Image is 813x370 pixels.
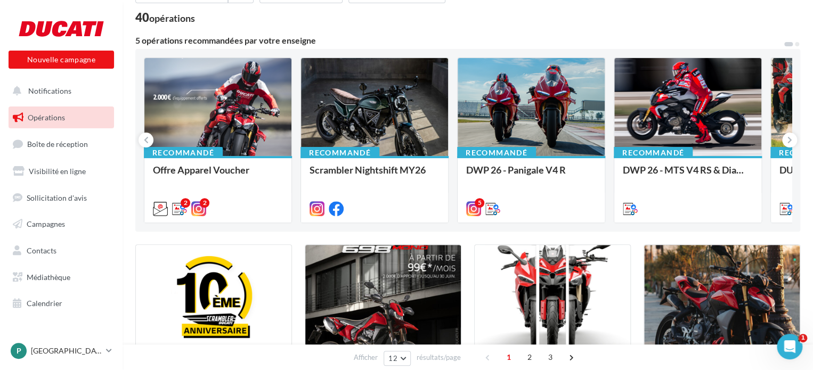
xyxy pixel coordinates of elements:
button: Nouvelle campagne [9,51,114,69]
div: 2 [181,198,190,208]
span: 1 [500,349,517,366]
span: Notifications [28,86,71,95]
span: 2 [521,349,538,366]
div: 5 [475,198,484,208]
div: Recommandé [614,147,693,159]
div: Recommandé [457,147,536,159]
a: Boîte de réception [6,133,116,155]
p: [GEOGRAPHIC_DATA] [31,346,102,356]
a: Visibilité en ligne [6,160,116,183]
div: 40 [135,12,195,23]
span: P [17,346,21,356]
span: résultats/page [417,352,461,363]
div: DWP 26 - Panigale V4 R [466,165,596,186]
a: Contacts [6,240,116,262]
div: Recommandé [300,147,379,159]
span: 12 [388,354,397,363]
div: Offre Apparel Voucher [153,165,283,186]
button: Notifications [6,80,112,102]
span: Visibilité en ligne [29,167,86,176]
a: Campagnes [6,213,116,235]
a: Calendrier [6,292,116,315]
div: Scrambler Nightshift MY26 [310,165,440,186]
div: 2 [200,198,209,208]
span: Boîte de réception [27,139,88,149]
span: Calendrier [27,299,62,308]
a: Opérations [6,106,116,129]
span: Afficher [354,352,378,363]
span: 1 [799,334,807,342]
span: Opérations [28,113,65,122]
span: 3 [542,349,559,366]
iframe: Intercom live chat [777,334,802,359]
div: 5 opérations recommandées par votre enseigne [135,36,783,45]
div: DWP 26 - MTS V4 RS & Diavel V4 RS [623,165,753,186]
a: Médiathèque [6,266,116,289]
a: Sollicitation d'avis [6,187,116,209]
span: Campagnes [27,219,65,228]
span: Contacts [27,246,56,255]
div: opérations [149,13,195,23]
button: 12 [384,351,411,366]
span: Médiathèque [27,273,70,282]
div: Recommandé [144,147,223,159]
a: P [GEOGRAPHIC_DATA] [9,341,114,361]
span: Sollicitation d'avis [27,193,87,202]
